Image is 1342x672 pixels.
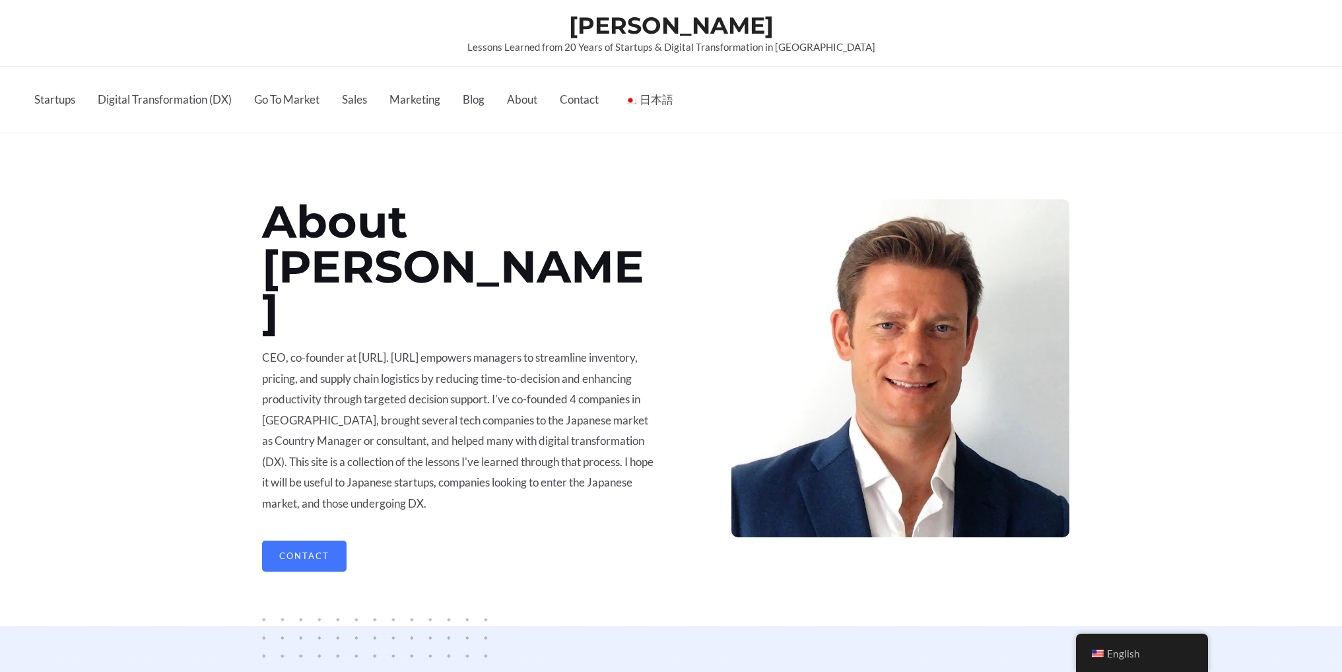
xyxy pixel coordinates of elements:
[624,96,636,104] img: 日本語
[279,552,329,560] span: Contact
[262,347,654,514] p: CEO, co-founder at [URL]. [URL] empowers managers to streamline inventory, pricing, and supply ch...
[23,67,86,133] a: Startups
[452,67,496,133] a: Blog
[243,67,331,133] a: Go To Market
[496,67,549,133] a: About
[731,199,1069,537] img: Evan Burkosky
[331,67,378,133] a: Sales
[23,67,685,133] nav: Primary Site Navigation
[262,199,654,334] h1: About [PERSON_NAME]
[467,40,875,55] p: Lessons Learned from 20 Years of Startups & Digital Transformation in [GEOGRAPHIC_DATA]
[640,92,673,106] span: 日本語
[86,67,243,133] a: Digital Transformation (DX)
[610,67,685,133] a: ja日本語
[549,67,610,133] a: Contact
[262,541,347,572] a: Contact
[569,11,774,40] a: [PERSON_NAME]
[378,67,452,133] a: Marketing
